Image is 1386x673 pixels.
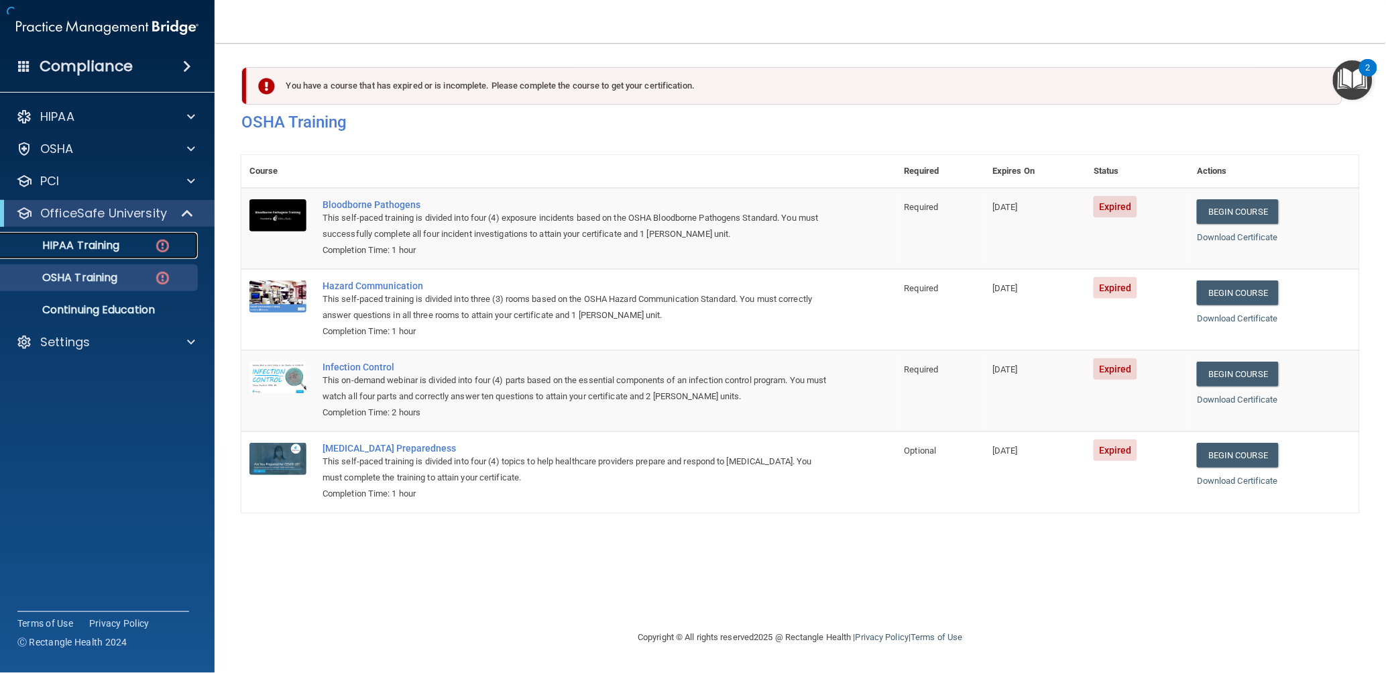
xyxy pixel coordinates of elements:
[323,291,829,323] div: This self-paced training is divided into three (3) rooms based on the OSHA Hazard Communication S...
[323,323,829,340] div: Completion Time: 1 hour
[89,617,150,630] a: Privacy Policy
[992,283,1018,293] span: [DATE]
[992,364,1018,374] span: [DATE]
[1094,439,1137,461] span: Expired
[1319,580,1370,631] iframe: Drift Widget Chat Controller
[1094,358,1137,380] span: Expired
[992,446,1018,456] span: [DATE]
[40,173,59,189] p: PCI
[17,617,73,630] a: Terms of Use
[323,199,829,210] a: Bloodborne Pathogens
[16,109,195,125] a: HIPAA
[323,280,829,291] a: Hazard Communication
[323,486,829,502] div: Completion Time: 1 hour
[40,141,74,157] p: OSHA
[258,78,275,95] img: exclamation-circle-solid-danger.72ef9ffc.png
[40,109,74,125] p: HIPAA
[1197,199,1279,224] a: Begin Course
[556,616,1045,659] div: Copyright © All rights reserved 2025 @ Rectangle Health | |
[323,242,829,258] div: Completion Time: 1 hour
[16,141,195,157] a: OSHA
[323,210,829,242] div: This self-paced training is divided into four (4) exposure incidents based on the OSHA Bloodborne...
[40,205,167,221] p: OfficeSafe University
[1086,155,1189,188] th: Status
[323,405,829,421] div: Completion Time: 2 hours
[1333,60,1373,100] button: Open Resource Center, 2 new notifications
[1197,395,1278,405] a: Download Certificate
[905,364,939,374] span: Required
[16,205,194,221] a: OfficeSafe University
[1197,232,1278,242] a: Download Certificate
[1197,362,1279,386] a: Begin Course
[1094,277,1137,299] span: Expired
[1197,280,1279,305] a: Begin Course
[241,113,1359,132] h4: OSHA Training
[905,446,937,456] span: Optional
[17,635,127,649] span: Ⓒ Rectangle Health 2024
[984,155,1086,188] th: Expires On
[856,632,909,642] a: Privacy Policy
[247,67,1342,105] div: You have a course that has expired or is incomplete. Please complete the course to get your certi...
[9,303,192,317] p: Continuing Education
[154,270,171,287] img: danger-circle.6113f641.png
[1197,313,1278,323] a: Download Certificate
[897,155,985,188] th: Required
[992,202,1018,212] span: [DATE]
[1094,196,1137,217] span: Expired
[16,173,195,189] a: PCI
[16,14,198,41] img: PMB logo
[911,632,962,642] a: Terms of Use
[323,454,829,486] div: This self-paced training is divided into four (4) topics to help healthcare providers prepare and...
[1189,155,1359,188] th: Actions
[16,334,195,350] a: Settings
[905,283,939,293] span: Required
[40,334,90,350] p: Settings
[905,202,939,212] span: Required
[1197,476,1278,486] a: Download Certificate
[9,239,119,252] p: HIPAA Training
[40,57,133,76] h4: Compliance
[1366,68,1371,85] div: 2
[323,372,829,405] div: This on-demand webinar is divided into four (4) parts based on the essential components of an inf...
[1197,443,1279,468] a: Begin Course
[323,443,829,454] a: [MEDICAL_DATA] Preparedness
[323,362,829,372] a: Infection Control
[154,238,171,254] img: danger-circle.6113f641.png
[9,271,117,284] p: OSHA Training
[241,155,314,188] th: Course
